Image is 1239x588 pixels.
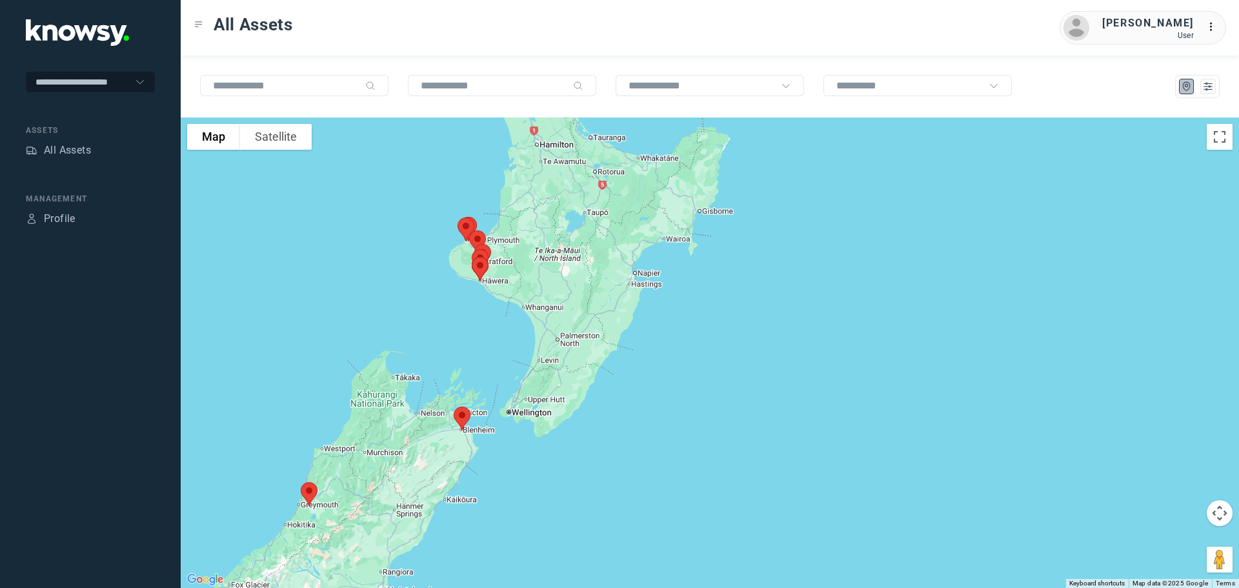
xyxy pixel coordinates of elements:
button: Map camera controls [1207,500,1233,526]
img: Application Logo [26,19,129,46]
span: All Assets [214,13,293,36]
div: Toggle Menu [194,20,203,29]
div: Map [1181,81,1193,92]
div: Assets [26,125,155,136]
div: : [1207,19,1222,35]
a: Terms (opens in new tab) [1216,580,1235,587]
button: Show street map [187,124,240,150]
button: Show satellite imagery [240,124,312,150]
a: Open this area in Google Maps (opens a new window) [184,571,227,588]
div: [PERSON_NAME] [1102,15,1194,31]
img: Google [184,571,227,588]
div: : [1207,19,1222,37]
div: Search [365,81,376,91]
div: List [1202,81,1214,92]
img: avatar.png [1063,15,1089,41]
div: Assets [26,145,37,156]
div: Management [26,193,155,205]
button: Drag Pegman onto the map to open Street View [1207,547,1233,573]
button: Toggle fullscreen view [1207,124,1233,150]
div: All Assets [44,143,91,158]
span: Map data ©2025 Google [1133,580,1208,587]
div: Profile [44,211,76,227]
button: Keyboard shortcuts [1069,579,1125,588]
div: User [1102,31,1194,40]
div: Search [573,81,583,91]
a: AssetsAll Assets [26,143,91,158]
tspan: ... [1207,22,1220,32]
a: ProfileProfile [26,211,76,227]
div: Profile [26,213,37,225]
